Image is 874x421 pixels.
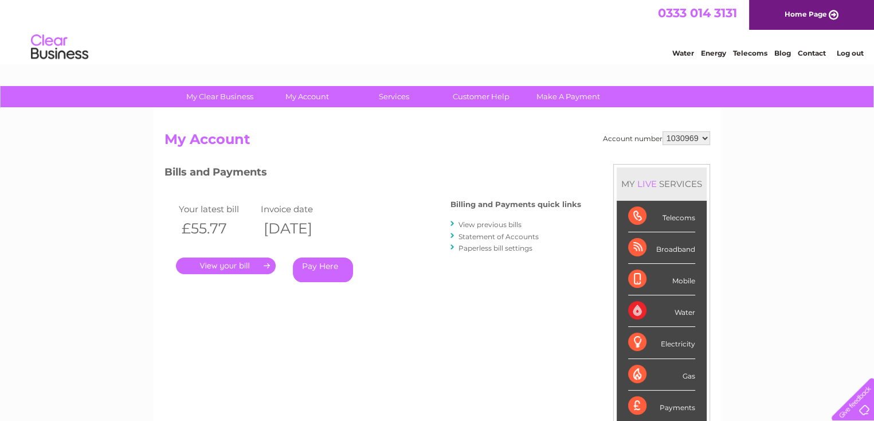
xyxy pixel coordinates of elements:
[733,49,767,57] a: Telecoms
[260,86,354,107] a: My Account
[164,164,581,184] h3: Bills and Payments
[617,167,707,200] div: MY SERVICES
[628,201,695,232] div: Telecoms
[628,295,695,327] div: Water
[635,178,659,189] div: LIVE
[173,86,267,107] a: My Clear Business
[837,49,864,57] a: Log out
[167,6,708,56] div: Clear Business is a trading name of Verastar Limited (registered in [GEOGRAPHIC_DATA] No. 3667643...
[164,131,710,153] h2: My Account
[774,49,791,57] a: Blog
[603,131,710,145] div: Account number
[458,220,522,229] a: View previous bills
[628,359,695,391] div: Gas
[521,86,616,107] a: Make A Payment
[293,258,353,282] a: Pay Here
[258,201,340,217] td: Invoice date
[347,86,441,107] a: Services
[458,232,539,241] a: Statement of Accounts
[176,201,258,217] td: Your latest bill
[176,258,276,274] a: .
[258,217,340,240] th: [DATE]
[672,49,694,57] a: Water
[658,6,737,20] a: 0333 014 3131
[434,86,528,107] a: Customer Help
[628,327,695,358] div: Electricity
[628,264,695,295] div: Mobile
[176,217,258,240] th: £55.77
[798,49,826,57] a: Contact
[450,200,581,209] h4: Billing and Payments quick links
[628,232,695,264] div: Broadband
[30,30,89,65] img: logo.png
[701,49,726,57] a: Energy
[458,244,532,252] a: Paperless bill settings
